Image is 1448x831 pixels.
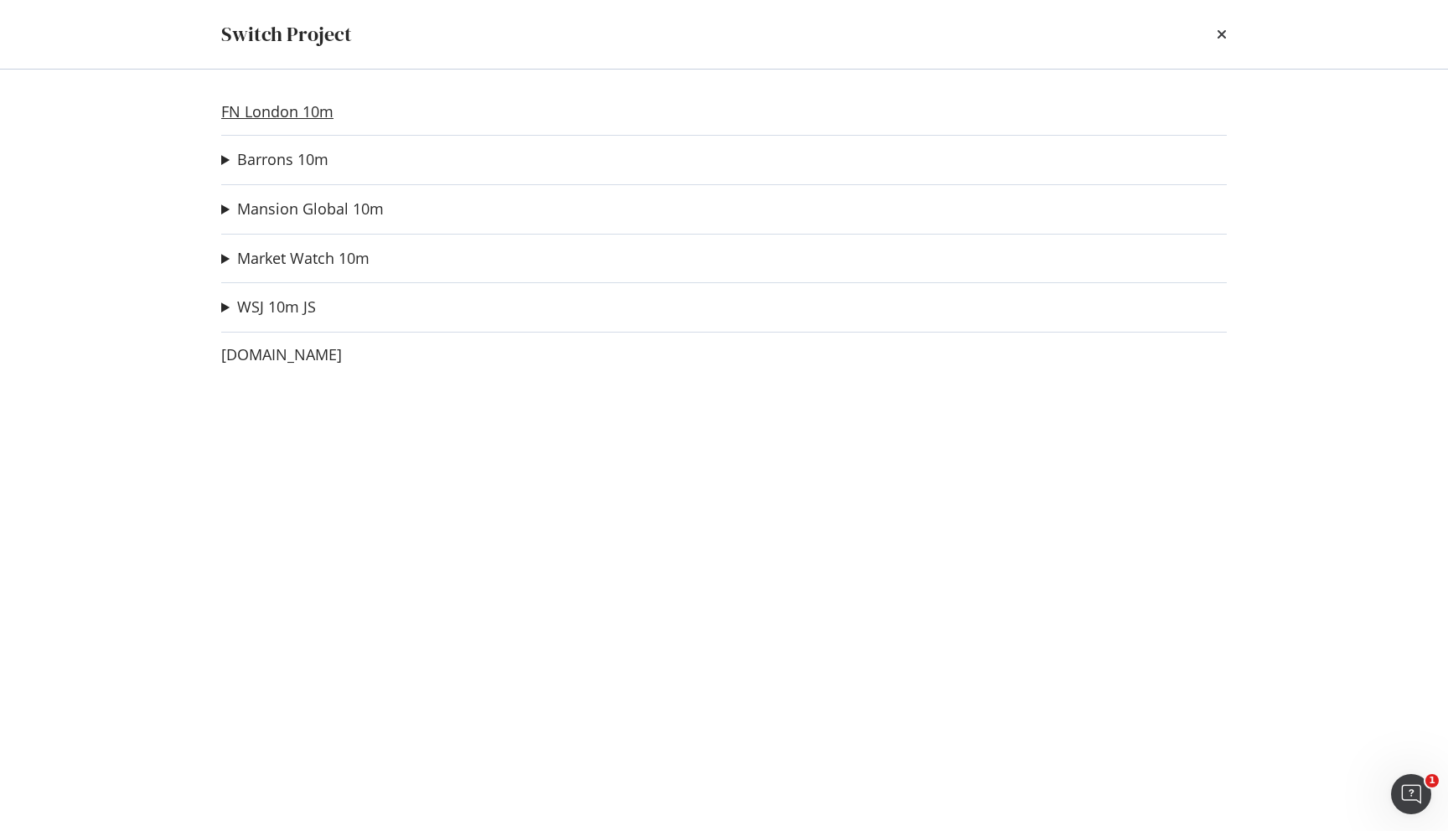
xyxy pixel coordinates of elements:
[221,103,334,121] a: FN London 10m
[221,149,328,171] summary: Barrons 10m
[237,250,370,267] a: Market Watch 10m
[1217,20,1227,49] div: times
[1391,774,1431,814] iframe: Intercom live chat
[221,297,316,318] summary: WSJ 10m JS
[237,298,316,316] a: WSJ 10m JS
[1425,774,1439,787] span: 1
[221,20,352,49] div: Switch Project
[221,248,370,270] summary: Market Watch 10m
[221,199,384,220] summary: Mansion Global 10m
[237,151,328,168] a: Barrons 10m
[221,346,342,364] a: [DOMAIN_NAME]
[237,200,384,218] a: Mansion Global 10m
